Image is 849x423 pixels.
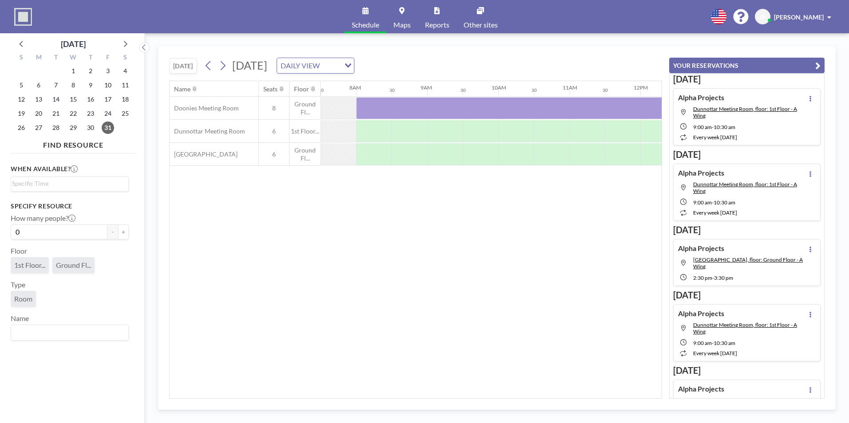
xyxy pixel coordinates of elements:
span: [PERSON_NAME] [774,13,824,21]
h3: [DATE] [673,74,821,85]
span: Saturday, October 25, 2025 [119,107,131,120]
span: Sunday, October 12, 2025 [15,93,28,106]
div: T [48,52,65,64]
span: 6 [259,150,289,158]
span: Monday, October 13, 2025 [32,93,45,106]
img: organization-logo [14,8,32,26]
span: every week [DATE] [693,350,737,356]
input: Search for option [322,60,339,71]
span: 10:30 AM [714,199,735,206]
input: Search for option [12,179,123,188]
div: 30 [532,87,537,93]
label: Name [11,314,29,323]
span: Friday, October 3, 2025 [102,65,114,77]
span: 3:30 PM [714,274,733,281]
div: Search for option [277,58,354,73]
h3: [DATE] [673,224,821,235]
h4: Alpha Projects [678,168,724,177]
span: Wednesday, October 22, 2025 [67,107,79,120]
div: [DATE] [61,38,86,50]
span: Thursday, October 30, 2025 [84,121,97,134]
h4: Alpha Projects [678,384,724,393]
span: Schedule [352,21,379,28]
span: 8 [259,104,289,112]
span: - [712,199,714,206]
span: Friday, October 24, 2025 [102,107,114,120]
span: - [712,274,714,281]
span: Monday, October 20, 2025 [32,107,45,120]
div: M [30,52,48,64]
span: Reports [425,21,449,28]
h3: [DATE] [673,290,821,301]
span: Dunnottar Meeting Room [170,127,245,135]
span: 1st Floor... [14,261,45,270]
input: Search for option [12,327,123,338]
span: Loirston Meeting Room, floor: Ground Floor - A Wing [693,256,803,270]
span: Thursday, October 9, 2025 [84,79,97,91]
div: Floor [294,85,309,93]
span: Monday, October 6, 2025 [32,79,45,91]
span: Tuesday, October 7, 2025 [50,79,62,91]
label: Type [11,280,25,289]
button: + [118,224,129,239]
span: Ground Fl... [290,146,321,162]
div: 8AM [349,84,361,91]
label: How many people? [11,214,75,223]
span: every week [DATE] [693,209,737,216]
span: 9:00 AM [693,124,712,130]
span: Saturday, October 18, 2025 [119,93,131,106]
div: 30 [318,87,324,93]
span: Friday, October 31, 2025 [102,121,114,134]
span: Friday, October 17, 2025 [102,93,114,106]
span: Thursday, October 16, 2025 [84,93,97,106]
span: Doonies Meeting Room, floor: Ground Floor - A Wing [693,397,803,410]
span: JR [759,13,766,21]
h3: [DATE] [673,149,821,160]
label: Floor [11,247,27,255]
span: 1st Floor... [290,127,321,135]
span: 2:30 PM [693,274,712,281]
span: Tuesday, October 14, 2025 [50,93,62,106]
span: DAILY VIEW [279,60,321,71]
span: 9:00 AM [693,340,712,346]
h4: Alpha Projects [678,93,724,102]
span: Ground Fl... [56,261,91,270]
div: 9AM [421,84,432,91]
div: T [82,52,99,64]
span: [DATE] [232,59,267,72]
span: Wednesday, October 8, 2025 [67,79,79,91]
div: S [116,52,134,64]
span: Tuesday, October 28, 2025 [50,121,62,134]
div: 12PM [634,84,648,91]
div: Search for option [11,177,128,190]
span: Room [14,294,32,303]
span: Sunday, October 5, 2025 [15,79,28,91]
span: Saturday, October 11, 2025 [119,79,131,91]
span: 10:30 AM [714,124,735,130]
h4: Alpha Projects [678,309,724,318]
div: Name [174,85,190,93]
span: 6 [259,127,289,135]
span: Maps [393,21,411,28]
span: Ground Fl... [290,100,321,116]
span: Dunnottar Meeting Room, floor: 1st Floor - A Wing [693,106,797,119]
h3: [DATE] [673,365,821,376]
div: 10AM [492,84,506,91]
span: [GEOGRAPHIC_DATA] [170,150,238,158]
h3: Specify resource [11,202,129,210]
span: 10:30 AM [714,340,735,346]
span: Dunnottar Meeting Room, floor: 1st Floor - A Wing [693,321,797,335]
h4: FIND RESOURCE [11,137,136,149]
span: 9:00 AM [693,199,712,206]
h4: Alpha Projects [678,244,724,253]
span: every week [DATE] [693,134,737,141]
span: Wednesday, October 1, 2025 [67,65,79,77]
button: YOUR RESERVATIONS [669,58,825,73]
span: Thursday, October 2, 2025 [84,65,97,77]
div: 11AM [563,84,577,91]
span: Other sites [464,21,498,28]
span: Wednesday, October 15, 2025 [67,93,79,106]
div: W [65,52,82,64]
div: S [13,52,30,64]
span: Monday, October 27, 2025 [32,121,45,134]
